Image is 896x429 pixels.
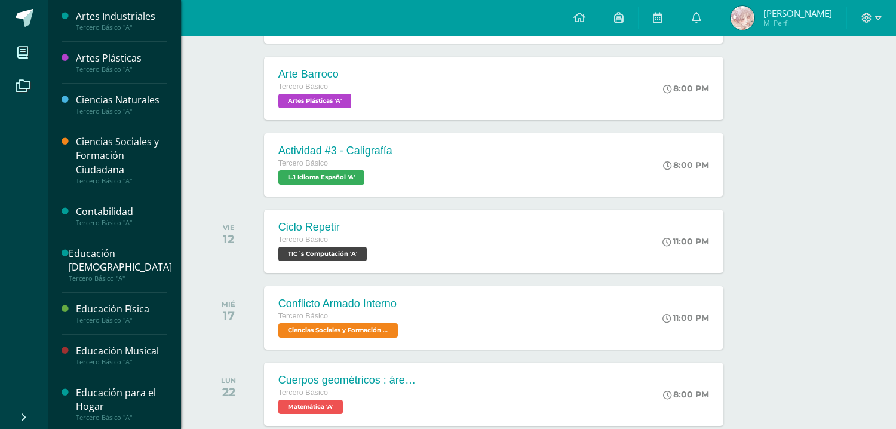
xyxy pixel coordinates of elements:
[731,6,754,30] img: 516c3d79744dff6a87ce3e10d8c9a27c.png
[76,302,167,324] a: Educación FísicaTercero Básico "A"
[278,312,328,320] span: Tercero Básico
[278,323,398,338] span: Ciencias Sociales y Formación Ciudadana 'A'
[763,7,832,19] span: [PERSON_NAME]
[76,205,167,219] div: Contabilidad
[278,374,422,387] div: Cuerpos geométricos : área y volumen
[76,51,167,65] div: Artes Plásticas
[76,51,167,73] a: Artes PlásticasTercero Básico "A"
[76,135,167,176] div: Ciencias Sociales y Formación Ciudadana
[76,93,167,107] div: Ciencias Naturales
[76,316,167,324] div: Tercero Básico "A"
[663,389,709,400] div: 8:00 PM
[278,247,367,261] span: TIC´s Computación 'A'
[221,376,236,385] div: LUN
[76,65,167,73] div: Tercero Básico "A"
[222,308,235,323] div: 17
[278,68,354,81] div: Arte Barroco
[69,247,172,283] a: Educación [DEMOGRAPHIC_DATA]Tercero Básico "A"
[76,358,167,366] div: Tercero Básico "A"
[663,83,709,94] div: 8:00 PM
[76,177,167,185] div: Tercero Básico "A"
[763,18,832,28] span: Mi Perfil
[76,413,167,422] div: Tercero Básico "A"
[76,10,167,32] a: Artes IndustrialesTercero Básico "A"
[76,107,167,115] div: Tercero Básico "A"
[221,385,236,399] div: 22
[278,94,351,108] span: Artes Plásticas 'A'
[278,170,364,185] span: L.1 Idioma Español 'A'
[76,10,167,23] div: Artes Industriales
[278,145,392,157] div: Actividad #3 - Caligrafía
[76,302,167,316] div: Educación Física
[278,221,370,234] div: Ciclo Repetir
[278,298,401,310] div: Conflicto Armado Interno
[69,247,172,274] div: Educación [DEMOGRAPHIC_DATA]
[223,232,235,246] div: 12
[278,82,328,91] span: Tercero Básico
[278,400,343,414] span: Matemática 'A'
[278,388,328,397] span: Tercero Básico
[76,386,167,413] div: Educación para el Hogar
[663,160,709,170] div: 8:00 PM
[76,344,167,366] a: Educación MusicalTercero Básico "A"
[223,223,235,232] div: VIE
[76,135,167,185] a: Ciencias Sociales y Formación CiudadanaTercero Básico "A"
[222,300,235,308] div: MIÉ
[76,205,167,227] a: ContabilidadTercero Básico "A"
[662,236,709,247] div: 11:00 PM
[76,23,167,32] div: Tercero Básico "A"
[76,93,167,115] a: Ciencias NaturalesTercero Básico "A"
[662,312,709,323] div: 11:00 PM
[278,235,328,244] span: Tercero Básico
[278,159,328,167] span: Tercero Básico
[69,274,172,283] div: Tercero Básico "A"
[76,344,167,358] div: Educación Musical
[76,386,167,422] a: Educación para el HogarTercero Básico "A"
[76,219,167,227] div: Tercero Básico "A"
